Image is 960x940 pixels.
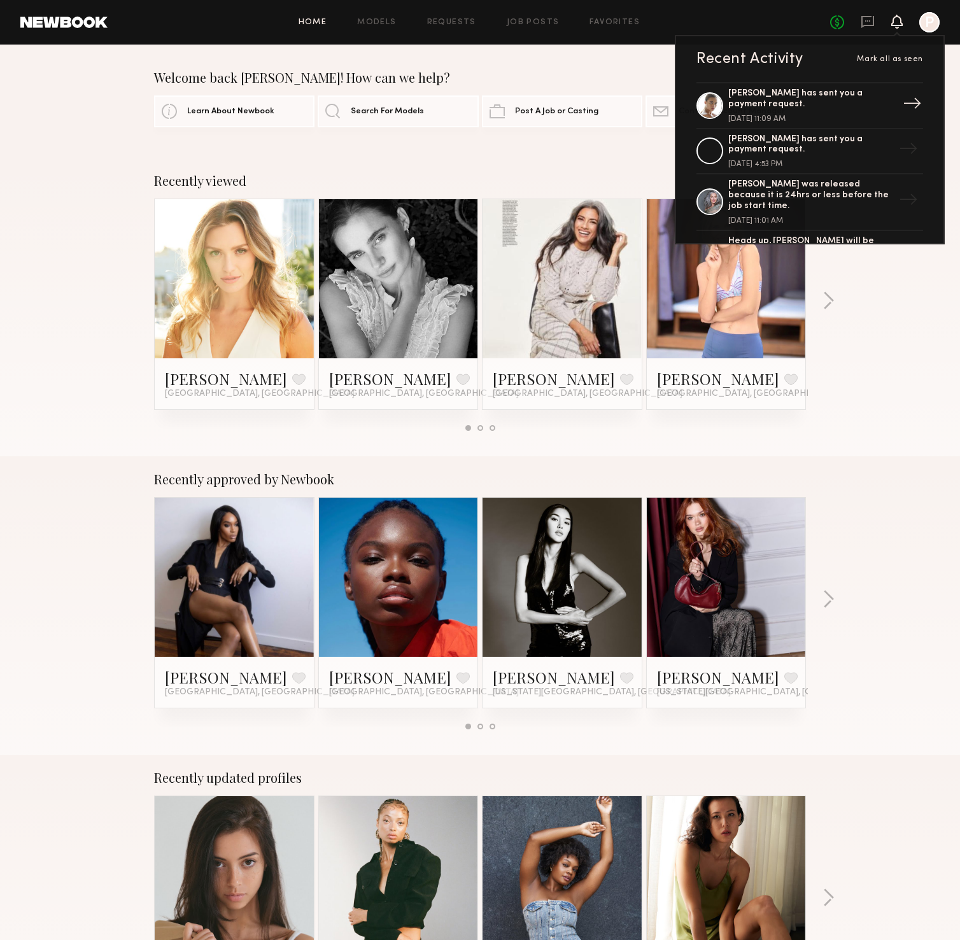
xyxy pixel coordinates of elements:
[154,70,806,85] div: Welcome back [PERSON_NAME]! How can we help?
[728,179,894,211] div: [PERSON_NAME] was released because it is 24hrs or less before the job start time.
[357,18,396,27] a: Models
[657,667,779,687] a: [PERSON_NAME]
[493,389,682,399] span: [GEOGRAPHIC_DATA], [GEOGRAPHIC_DATA]
[857,55,923,63] span: Mark all as seen
[329,389,519,399] span: [GEOGRAPHIC_DATA], [GEOGRAPHIC_DATA]
[329,368,451,389] a: [PERSON_NAME]
[919,12,940,32] a: P
[894,242,923,275] div: →
[165,389,355,399] span: [GEOGRAPHIC_DATA], [GEOGRAPHIC_DATA]
[187,108,274,116] span: Learn About Newbook
[507,18,560,27] a: Job Posts
[696,231,923,287] a: Heads up, [PERSON_NAME] will be automatically released from your option unless booked soon.→
[696,52,803,67] div: Recent Activity
[728,236,894,268] div: Heads up, [PERSON_NAME] will be automatically released from your option unless booked soon.
[894,185,923,218] div: →
[728,217,894,225] div: [DATE] 11:01 AM
[299,18,327,27] a: Home
[493,667,615,687] a: [PERSON_NAME]
[165,368,287,389] a: [PERSON_NAME]
[696,174,923,230] a: [PERSON_NAME] was released because it is 24hrs or less before the job start time.[DATE] 11:01 AM→
[728,88,894,110] div: [PERSON_NAME] has sent you a payment request.
[728,115,894,123] div: [DATE] 11:09 AM
[898,89,927,122] div: →
[427,18,476,27] a: Requests
[154,173,806,188] div: Recently viewed
[329,667,451,687] a: [PERSON_NAME]
[728,134,894,156] div: [PERSON_NAME] has sent you a payment request.
[154,95,314,127] a: Learn About Newbook
[493,687,731,698] span: [US_STATE][GEOGRAPHIC_DATA], [GEOGRAPHIC_DATA]
[894,134,923,167] div: →
[696,82,923,129] a: [PERSON_NAME] has sent you a payment request.[DATE] 11:09 AM→
[329,687,519,698] span: [GEOGRAPHIC_DATA], [GEOGRAPHIC_DATA]
[154,472,806,487] div: Recently approved by Newbook
[696,129,923,175] a: [PERSON_NAME] has sent you a payment request.[DATE] 4:53 PM→
[493,368,615,389] a: [PERSON_NAME]
[657,389,847,399] span: [GEOGRAPHIC_DATA], [GEOGRAPHIC_DATA]
[657,368,779,389] a: [PERSON_NAME]
[589,18,640,27] a: Favorites
[657,687,895,698] span: [US_STATE][GEOGRAPHIC_DATA], [GEOGRAPHIC_DATA]
[482,95,642,127] a: Post A Job or Casting
[154,770,806,785] div: Recently updated profiles
[165,667,287,687] a: [PERSON_NAME]
[165,687,355,698] span: [GEOGRAPHIC_DATA], [GEOGRAPHIC_DATA]
[351,108,424,116] span: Search For Models
[646,95,806,127] a: Contact Account Manager
[728,160,894,168] div: [DATE] 4:53 PM
[318,95,478,127] a: Search For Models
[515,108,598,116] span: Post A Job or Casting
